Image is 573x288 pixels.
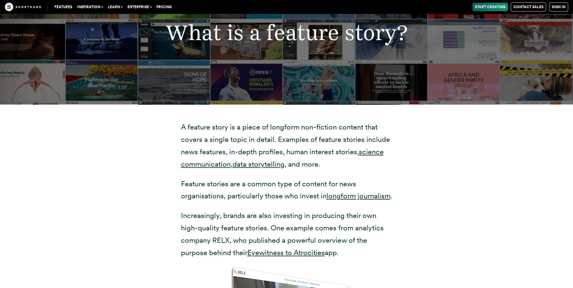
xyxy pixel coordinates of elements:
a: Sign in [549,2,568,11]
img: The Craft [5,3,41,11]
p: A feature story is a piece of longform non-fiction content that covers a single topic in detail. ... [181,121,392,170]
button: Inspiration [75,3,105,11]
a: longform journalism [327,191,391,200]
button: Enterprise [125,3,154,11]
p: Feature stories are a common type of content for news organisations, particularly those who inves... [181,178,392,203]
a: Start Creating [472,3,508,11]
a: science communication [181,147,384,168]
a: Contact Sales [511,2,546,11]
p: Increasingly, brands are also investing in producing their own high-quality feature stories. One ... [181,210,392,259]
a: Features [52,3,75,11]
a: Pricing [154,3,174,11]
span: What is a feature story? [166,19,407,45]
a: Eyewitness to Atrocities [247,248,325,257]
a: data storytelling [233,160,285,168]
button: Learn [105,3,125,11]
